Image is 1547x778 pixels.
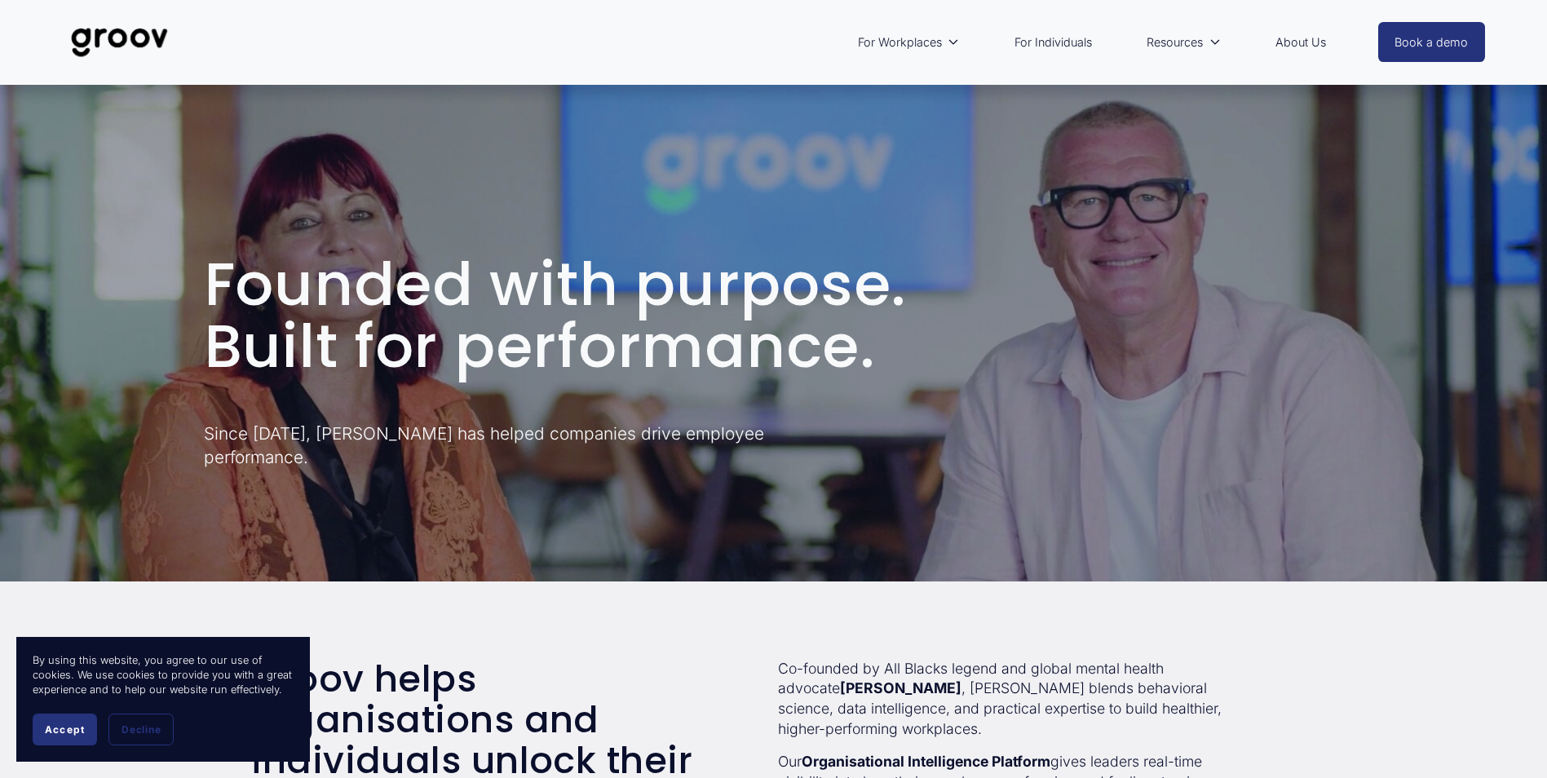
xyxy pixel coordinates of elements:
[850,24,968,61] a: folder dropdown
[45,723,85,736] span: Accept
[840,679,961,696] strong: [PERSON_NAME]
[778,659,1248,740] p: Co-founded by All Blacks legend and global mental health advocate , [PERSON_NAME] blends behavior...
[16,637,310,762] section: Cookie banner
[1006,24,1100,61] a: For Individuals
[33,714,97,745] button: Accept
[1378,22,1486,62] a: Book a demo
[1138,24,1229,61] a: folder dropdown
[122,723,161,736] span: Decline
[1147,32,1203,53] span: Resources
[858,32,942,53] span: For Workplaces
[33,653,294,697] p: By using this website, you agree to our use of cookies. We use cookies to provide you with a grea...
[62,15,177,69] img: Groov | Unlock Human Potential at Work and in Life
[108,714,174,745] button: Decline
[204,422,865,469] p: Since [DATE], [PERSON_NAME] has helped companies drive employee performance.
[802,753,1050,770] strong: Organisational Intelligence Platform
[1267,24,1334,61] a: About Us
[204,254,1344,377] h1: Founded with purpose. Built for performance.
